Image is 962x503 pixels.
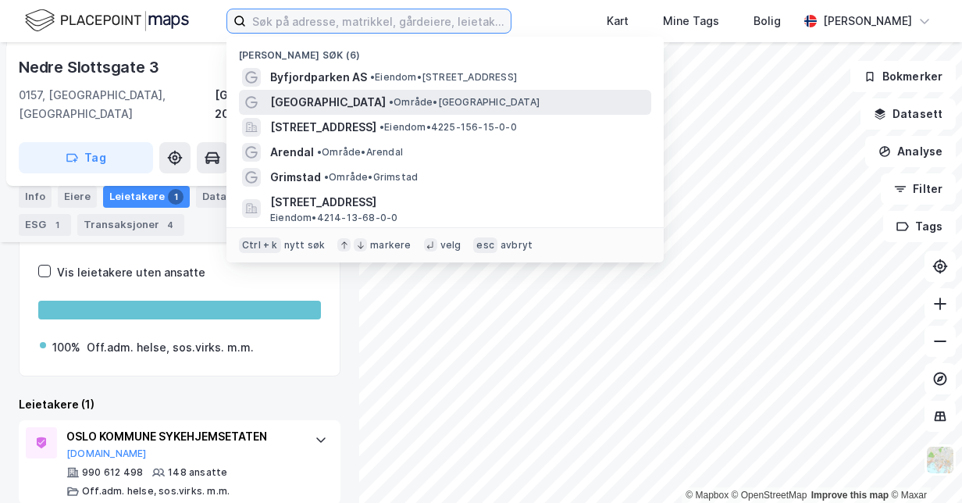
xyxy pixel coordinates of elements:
[324,171,329,183] span: •
[501,239,533,251] div: avbryt
[473,237,497,253] div: esc
[270,168,321,187] span: Grimstad
[732,490,807,501] a: OpenStreetMap
[663,12,719,30] div: Mine Tags
[884,428,962,503] iframe: Chat Widget
[168,466,227,479] div: 148 ansatte
[246,9,511,33] input: Søk på adresse, matrikkel, gårdeiere, leietakere eller personer
[19,142,153,173] button: Tag
[607,12,629,30] div: Kart
[370,71,375,83] span: •
[389,96,394,108] span: •
[58,186,97,208] div: Eiere
[811,490,889,501] a: Improve this map
[686,490,729,501] a: Mapbox
[284,239,326,251] div: nytt søk
[379,121,517,134] span: Eiendom • 4225-156-15-0-0
[270,118,376,137] span: [STREET_ADDRESS]
[25,7,189,34] img: logo.f888ab2527a4732fd821a326f86c7f29.svg
[239,237,281,253] div: Ctrl + k
[379,121,384,133] span: •
[57,263,205,282] div: Vis leietakere uten ansatte
[226,37,664,65] div: [PERSON_NAME] søk (6)
[19,395,340,414] div: Leietakere (1)
[370,71,517,84] span: Eiendom • [STREET_ADDRESS]
[19,214,71,236] div: ESG
[270,93,386,112] span: [GEOGRAPHIC_DATA]
[77,214,184,236] div: Transaksjoner
[270,212,397,224] span: Eiendom • 4214-13-68-0-0
[82,466,143,479] div: 990 612 498
[440,239,461,251] div: velg
[270,143,314,162] span: Arendal
[317,146,322,158] span: •
[49,217,65,233] div: 1
[19,186,52,208] div: Info
[66,448,147,460] button: [DOMAIN_NAME]
[754,12,781,30] div: Bolig
[881,173,956,205] button: Filter
[196,186,255,208] div: Datasett
[860,98,956,130] button: Datasett
[317,146,403,159] span: Område • Arendal
[82,485,230,498] div: Off.adm. helse, sos.virks. m.m.
[87,338,254,357] div: Off.adm. helse, sos.virks. m.m.
[270,193,645,212] span: [STREET_ADDRESS]
[66,427,299,446] div: OSLO KOMMUNE SYKEHJEMSETATEN
[370,239,411,251] div: markere
[162,217,178,233] div: 4
[850,61,956,92] button: Bokmerker
[270,68,367,87] span: Byfjordparken AS
[823,12,912,30] div: [PERSON_NAME]
[389,96,540,109] span: Område • [GEOGRAPHIC_DATA]
[168,189,183,205] div: 1
[865,136,956,167] button: Analyse
[19,55,162,80] div: Nedre Slottsgate 3
[215,86,340,123] div: [GEOGRAPHIC_DATA], 207/292
[324,171,418,184] span: Område • Grimstad
[103,186,190,208] div: Leietakere
[52,338,80,357] div: 100%
[19,86,215,123] div: 0157, [GEOGRAPHIC_DATA], [GEOGRAPHIC_DATA]
[884,428,962,503] div: Kontrollprogram for chat
[883,211,956,242] button: Tags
